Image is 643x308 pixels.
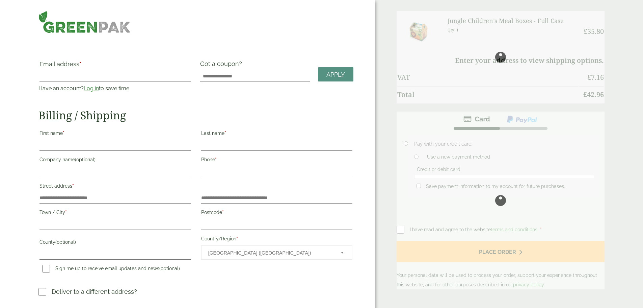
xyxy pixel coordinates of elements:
[318,67,353,82] a: Apply
[39,61,191,71] label: Email address
[38,85,192,93] p: Have an account? to save time
[52,287,137,296] p: Deliver to a different address?
[79,61,81,68] abbr: required
[159,266,180,271] span: (optional)
[201,208,352,219] label: Postcode
[75,157,96,162] span: (optional)
[224,131,226,136] abbr: required
[65,210,67,215] abbr: required
[42,265,50,273] input: Sign me up to receive email updates and news(optional)
[326,71,345,78] span: Apply
[201,155,352,166] label: Phone
[63,131,64,136] abbr: required
[72,183,74,189] abbr: required
[208,246,332,260] span: United Kingdom (UK)
[38,11,131,33] img: GreenPak Supplies
[39,237,191,249] label: County
[236,236,238,241] abbr: required
[215,157,217,162] abbr: required
[39,128,191,140] label: First name
[200,60,245,71] label: Got a coupon?
[201,245,352,260] span: Country/Region
[201,128,352,140] label: Last name
[39,266,183,273] label: Sign me up to receive email updates and news
[39,181,191,193] label: Street address
[55,239,76,245] span: (optional)
[84,85,99,92] a: Log in
[222,210,224,215] abbr: required
[39,208,191,219] label: Town / City
[39,155,191,166] label: Company name
[38,109,353,122] h2: Billing / Shipping
[201,234,352,245] label: Country/Region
